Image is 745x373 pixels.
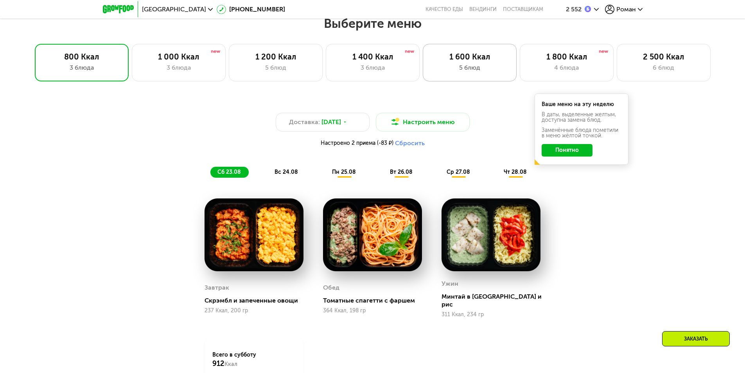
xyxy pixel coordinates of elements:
[442,293,547,308] div: Минтай в [GEOGRAPHIC_DATA] и рис
[542,112,621,123] div: В даты, выделенные желтым, доступна замена блюд.
[542,144,592,157] button: Понятно
[212,359,224,368] span: 912
[140,63,217,72] div: 3 блюда
[217,169,241,175] span: сб 23.08
[332,169,356,175] span: пн 25.08
[323,297,428,305] div: Томатные спагетти с фаршем
[447,169,470,175] span: ср 27.08
[205,308,303,314] div: 237 Ккал, 200 гр
[43,52,120,61] div: 800 Ккал
[275,169,298,175] span: вс 24.08
[625,52,702,61] div: 2 500 Ккал
[528,52,605,61] div: 1 800 Ккал
[142,6,206,13] span: [GEOGRAPHIC_DATA]
[395,139,425,147] button: Сбросить
[662,331,730,346] div: Заказать
[321,117,341,127] span: [DATE]
[323,282,339,294] div: Обед
[542,128,621,139] div: Заменённые блюда пометили в меню жёлтой точкой.
[334,52,411,61] div: 1 400 Ккал
[504,169,527,175] span: чт 28.08
[140,52,217,61] div: 1 000 Ккал
[542,102,621,107] div: Ваше меню на эту неделю
[43,63,120,72] div: 3 блюда
[212,351,296,368] div: Всего в субботу
[616,6,636,13] span: Роман
[625,63,702,72] div: 6 блюд
[431,52,508,61] div: 1 600 Ккал
[528,63,605,72] div: 4 блюда
[217,5,285,14] a: [PHONE_NUMBER]
[289,117,320,127] span: Доставка:
[442,312,540,318] div: 311 Ккал, 234 гр
[224,361,237,368] span: Ккал
[25,16,720,31] h2: Выберите меню
[334,63,411,72] div: 3 блюда
[503,6,543,13] div: поставщикам
[390,169,413,175] span: вт 26.08
[469,6,497,13] a: Вендинги
[425,6,463,13] a: Качество еды
[376,113,470,132] button: Настроить меню
[321,141,393,146] span: Настроено 2 приема (-83 ₽)
[566,6,582,13] div: 2 552
[205,282,229,294] div: Завтрак
[431,63,508,72] div: 5 блюд
[237,52,314,61] div: 1 200 Ккал
[442,278,458,290] div: Ужин
[323,308,422,314] div: 364 Ккал, 198 гр
[205,297,310,305] div: Скрэмбл и запеченные овощи
[237,63,314,72] div: 5 блюд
